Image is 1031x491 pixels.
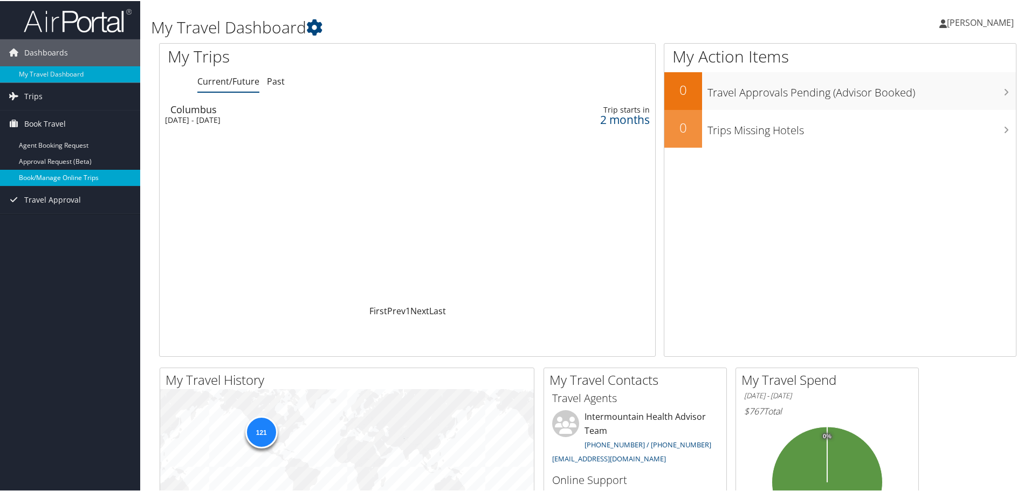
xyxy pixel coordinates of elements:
[267,74,285,86] a: Past
[744,404,910,416] h6: Total
[165,114,454,124] div: [DATE] - [DATE]
[741,370,918,388] h2: My Travel Spend
[585,439,711,448] a: [PHONE_NUMBER] / [PHONE_NUMBER]
[24,38,68,65] span: Dashboards
[939,5,1025,38] a: [PERSON_NAME]
[429,304,446,316] a: Last
[552,453,666,462] a: [EMAIL_ADDRESS][DOMAIN_NAME]
[707,79,1016,99] h3: Travel Approvals Pending (Advisor Booked)
[410,304,429,316] a: Next
[405,304,410,316] a: 1
[707,116,1016,137] h3: Trips Missing Hotels
[664,80,702,98] h2: 0
[552,472,718,487] h3: Online Support
[24,82,43,109] span: Trips
[947,16,1014,27] span: [PERSON_NAME]
[547,409,724,467] li: Intermountain Health Advisor Team
[664,71,1016,109] a: 0Travel Approvals Pending (Advisor Booked)
[744,390,910,400] h6: [DATE] - [DATE]
[24,185,81,212] span: Travel Approval
[151,15,733,38] h1: My Travel Dashboard
[168,44,441,67] h1: My Trips
[664,109,1016,147] a: 0Trips Missing Hotels
[24,7,132,32] img: airportal-logo.png
[197,74,259,86] a: Current/Future
[166,370,534,388] h2: My Travel History
[387,304,405,316] a: Prev
[549,370,726,388] h2: My Travel Contacts
[523,104,650,114] div: Trip starts in
[245,415,277,447] div: 121
[744,404,764,416] span: $767
[664,117,702,136] h2: 0
[523,114,650,123] div: 2 months
[369,304,387,316] a: First
[24,109,66,136] span: Book Travel
[170,103,459,113] div: Columbus
[552,390,718,405] h3: Travel Agents
[664,44,1016,67] h1: My Action Items
[823,432,831,439] tspan: 0%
